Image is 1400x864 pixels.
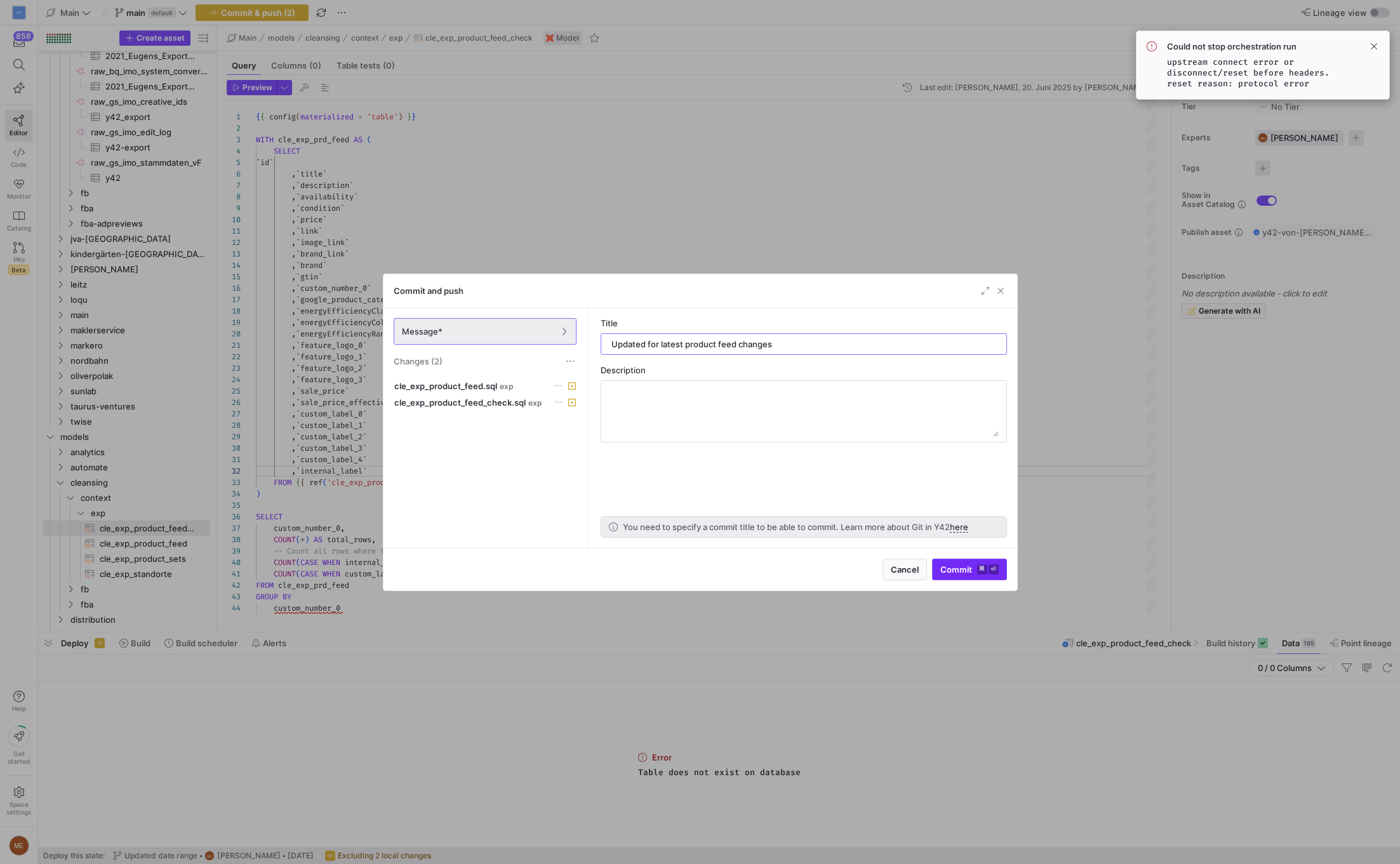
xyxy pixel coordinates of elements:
[601,318,618,328] span: Title
[394,318,577,345] button: Message*
[883,559,927,580] button: Cancel
[601,365,1007,375] div: Description
[940,564,999,575] span: Commit
[528,399,542,408] span: exp
[391,394,579,411] button: cle_exp_product_feed_check.sqlexp
[394,356,443,366] span: Changes (2)
[891,564,919,575] span: Cancel
[394,397,526,408] span: cle_exp_product_feed_check.sql
[932,559,1007,580] button: Commit⌘⏎
[1167,41,1359,51] span: Could not stop orchestration run
[402,326,443,336] span: Message*
[989,564,999,575] kbd: ⏎
[977,564,987,575] kbd: ⌘
[394,286,463,296] h3: Commit and push
[623,522,968,532] p: You need to specify a commit title to be able to commit. Learn more about Git in Y42
[391,378,579,394] button: cle_exp_product_feed.sqlexp
[394,381,497,391] span: cle_exp_product_feed.sql
[1167,56,1330,89] code: upstream connect error or disconnect/reset before headers. reset reason: protocol error
[500,382,514,391] span: exp
[950,522,968,533] a: here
